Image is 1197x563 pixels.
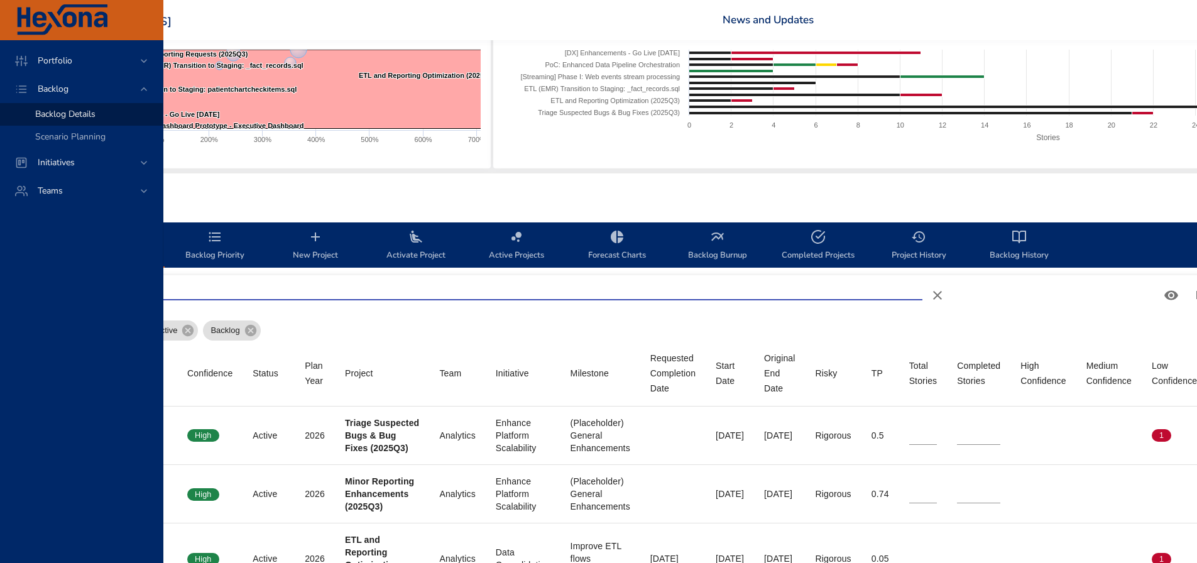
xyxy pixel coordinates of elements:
span: High [187,489,219,500]
div: Sort [345,366,373,381]
b: Triage Suspected Bugs & Bug Fixes (2025Q3) [345,418,419,453]
text: CRM Opportunity Dashboard Prototype - Executive Dashboard [98,122,304,129]
div: Sort [872,366,883,381]
text: 20 [1108,121,1115,129]
div: Active [253,429,285,442]
text: Stories [1037,133,1060,142]
div: Milestone [571,366,609,381]
div: Sort [716,358,744,388]
div: Sort [571,366,609,381]
span: New Project [273,229,358,263]
div: (Placeholder) General Enhancements [571,475,630,513]
div: [DATE] [716,429,744,442]
div: Sort [909,358,937,388]
text: 6 [814,121,818,129]
span: Project [345,366,420,381]
text: 16 [1024,121,1031,129]
div: Total Stories [909,358,937,388]
text: 2 [730,121,734,129]
span: Active Projects [474,229,559,263]
div: Backlog [203,320,260,341]
b: Minor Reporting Enhancements (2025Q3) [345,476,414,511]
text: 200% [200,136,218,143]
div: Sort [1086,358,1132,388]
span: TP [872,366,889,381]
text: 8 [856,121,860,129]
div: (Placeholder) General Enhancements [571,417,630,454]
div: Enhance Platform Scalability [496,417,550,454]
div: Analytics [439,488,475,500]
div: Start Date [716,358,744,388]
div: Sort [187,366,232,381]
span: Scenario Planning [35,131,106,143]
span: Milestone [571,366,630,381]
div: Sort [253,366,278,381]
div: [DATE] [764,429,795,442]
text: 0 [687,121,691,129]
div: Risky [816,366,838,381]
text: ETL and Reporting Optimization (2025Q3) [551,97,680,104]
span: Project History [876,229,961,263]
span: Initiative [496,366,550,381]
a: News and Updates [723,13,814,27]
div: Enhance Platform Scalability [496,475,550,513]
text: ETL (EMR) Transition to Staging: _fact_records.sql [136,62,303,69]
div: Rigorous [816,429,851,442]
span: Teams [28,185,73,197]
div: Original End Date [764,351,795,396]
div: High Confidence [1020,358,1066,388]
div: 0.74 [872,488,889,500]
span: 1 [1152,430,1171,441]
span: 0 [1086,489,1106,500]
text: 12 [939,121,946,129]
input: Search [107,280,922,300]
text: 500% [361,136,378,143]
span: Completed Projects [775,229,861,263]
span: High [187,430,219,441]
div: Plan Year [305,358,325,388]
text: 14 [981,121,989,129]
div: [DATE] [764,488,795,500]
text: 600% [415,136,432,143]
div: Initiative [496,366,529,381]
div: Sort [650,351,696,396]
span: 0 [1086,430,1106,441]
text: ETL (EMR) Transition to Staging: _fact_records.sql [525,85,680,92]
div: Medium Confidence [1086,358,1132,388]
text: Triage Suspected Bugs & Bug Fixes (2025Q3) [538,109,680,116]
span: Team [439,366,475,381]
div: Sort [1152,358,1197,388]
div: Sort [1020,358,1066,388]
span: 0 [1020,430,1040,441]
text: ETL and Reporting Optimization (2025Q3) [359,72,496,79]
div: Sort [305,358,325,388]
div: Project [345,366,373,381]
span: Portfolio [28,55,82,67]
div: Analytics [439,429,475,442]
div: 2026 [305,429,325,442]
text: 18 [1066,121,1073,129]
span: 0 [1152,489,1171,500]
span: Forecast Charts [574,229,660,263]
span: Risky [816,366,851,381]
div: Team [439,366,461,381]
div: Active [148,320,198,341]
span: Backlog Priority [172,229,258,263]
span: Active [148,324,185,337]
div: Confidence [187,366,232,381]
text: 700% [468,136,486,143]
span: 0 [1020,489,1040,500]
div: Requested Completion Date [650,351,696,396]
text: 4 [772,121,776,129]
img: Hexona [15,4,109,36]
div: Sort [957,358,1000,388]
text: 10 [897,121,904,129]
